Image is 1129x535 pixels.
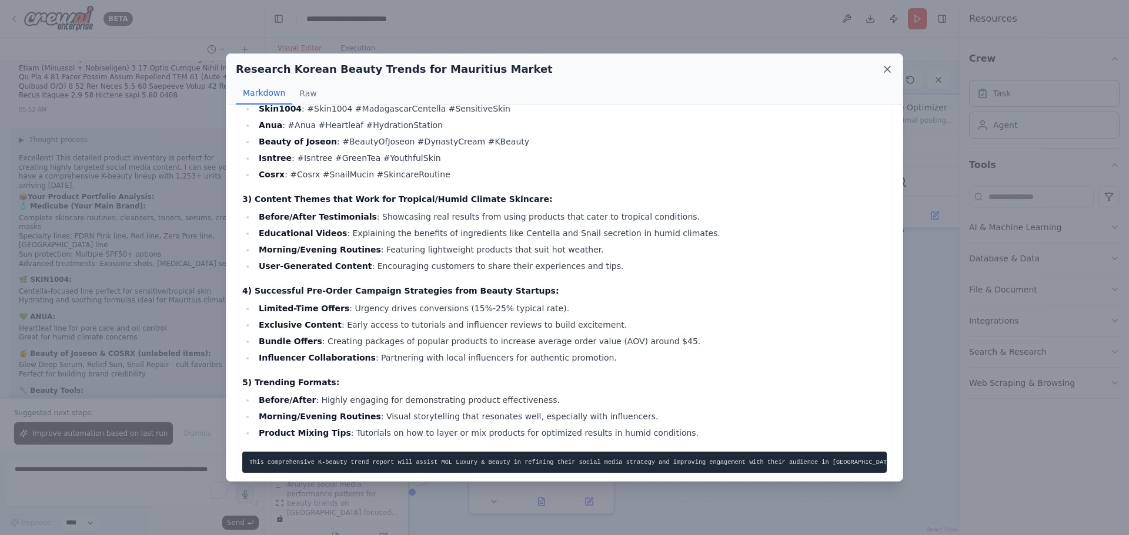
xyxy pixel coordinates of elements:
li: : Showcasing real results from using products that cater to tropical conditions. [255,210,887,224]
strong: Limited-Time Offers [259,304,349,313]
strong: Educational Videos [259,228,347,238]
li: : Highly engaging for demonstrating product effectiveness. [255,393,887,407]
li: : Featuring lightweight products that suit hot weather. [255,243,887,257]
li: : Visual storytelling that resonates well, especially with influencers. [255,409,887,423]
strong: Before/After [259,395,316,405]
strong: Skin1004 [259,104,302,113]
h4: 4) Successful Pre-Order Campaign Strategies from Beauty Startups: [242,285,887,297]
strong: Isntree [259,153,292,163]
li: : #Cosrx #SnailMucin #SkincareRoutine [255,167,887,181]
strong: Morning/Evening Routines [259,245,381,254]
li: : #Isntree #GreenTea #YouthfulSkin [255,151,887,165]
strong: Before/After Testimonials [259,212,377,221]
strong: Cosrx [259,170,285,179]
button: Markdown [236,82,292,105]
li: : #Skin1004 #MadagascarCentella #SensitiveSkin [255,102,887,116]
strong: User-Generated Content [259,261,372,271]
li: : Early access to tutorials and influencer reviews to build excitement. [255,318,887,332]
li: : Partnering with local influencers for authentic promotion. [255,351,887,365]
button: Raw [292,82,323,105]
li: : #BeautyOfJoseon #DynastyCream #KBeauty [255,134,887,149]
strong: Beauty of Joseon [259,137,337,146]
strong: Exclusive Content [259,320,342,329]
strong: Anua [259,120,282,130]
strong: Morning/Evening Routines [259,412,381,421]
strong: Product Mixing Tips [259,428,351,438]
h4: 5) Trending Formats: [242,376,887,388]
li: : Tutorials on how to layer or mix products for optimized results in humid conditions. [255,426,887,440]
li: : Urgency drives conversions (15%-25% typical rate). [255,301,887,315]
li: : Explaining the benefits of ingredients like Centella and Snail secretion in humid climates. [255,226,887,240]
code: This comprehensive K-beauty trend report will assist MGL Luxury & Beauty in refining their social... [249,459,1046,466]
h4: 3) Content Themes that Work for Tropical/Humid Climate Skincare: [242,193,887,205]
strong: Bundle Offers [259,337,322,346]
li: : Creating packages of popular products to increase average order value (AOV) around $45. [255,334,887,348]
strong: Influencer Collaborations [259,353,376,362]
h2: Research Korean Beauty Trends for Mauritius Market [236,61,553,78]
li: : Encouraging customers to share their experiences and tips. [255,259,887,273]
li: : #Anua #Heartleaf #HydrationStation [255,118,887,132]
